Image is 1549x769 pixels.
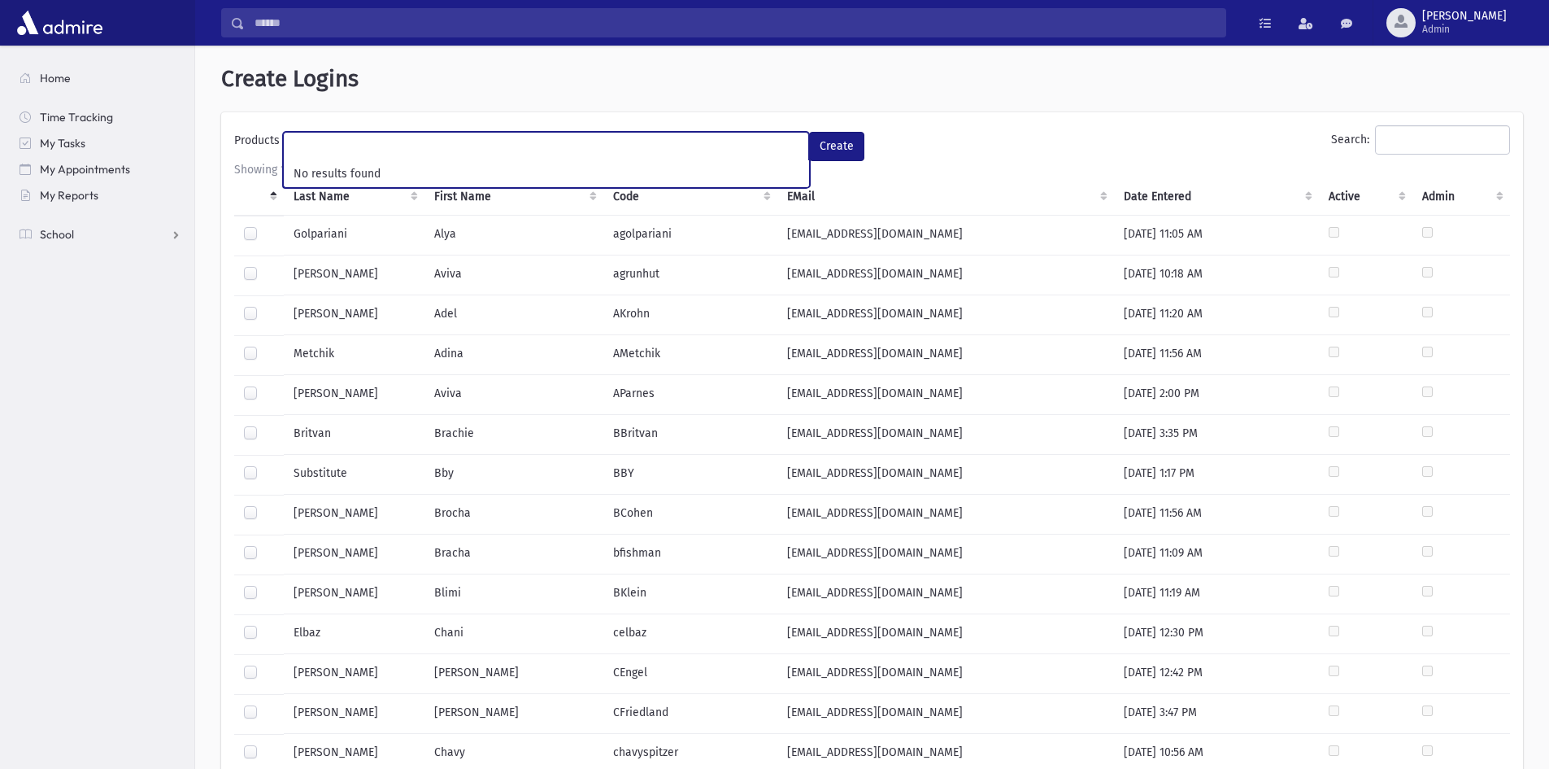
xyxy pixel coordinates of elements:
[284,375,425,415] td: [PERSON_NAME]
[777,375,1114,415] td: [EMAIL_ADDRESS][DOMAIN_NAME]
[40,188,98,203] span: My Reports
[234,132,283,155] label: Products
[603,215,777,256] td: agolpariani
[284,178,425,216] th: Last Name : activate to sort column ascending
[245,8,1225,37] input: Search
[777,535,1114,575] td: [EMAIL_ADDRESS][DOMAIN_NAME]
[777,575,1114,614] td: [EMAIL_ADDRESS][DOMAIN_NAME]
[1375,125,1510,155] input: Search:
[1114,455,1320,495] td: [DATE] 1:17 PM
[1114,256,1320,295] td: [DATE] 10:18 AM
[603,335,777,375] td: AMetchik
[1114,215,1320,256] td: [DATE] 11:05 AM
[424,455,603,495] td: Bby
[284,295,425,335] td: [PERSON_NAME]
[603,654,777,694] td: CEngel
[284,256,425,295] td: [PERSON_NAME]
[284,415,425,455] td: Britvan
[7,65,194,91] a: Home
[284,654,425,694] td: [PERSON_NAME]
[40,227,74,242] span: School
[424,614,603,654] td: Chani
[424,215,603,256] td: Alya
[7,130,194,156] a: My Tasks
[424,575,603,614] td: Blimi
[424,535,603,575] td: Bracha
[424,335,603,375] td: Adina
[777,215,1114,256] td: [EMAIL_ADDRESS][DOMAIN_NAME]
[777,495,1114,535] td: [EMAIL_ADDRESS][DOMAIN_NAME]
[1422,23,1507,36] span: Admin
[1114,495,1320,535] td: [DATE] 11:56 AM
[777,335,1114,375] td: [EMAIL_ADDRESS][DOMAIN_NAME]
[40,162,130,177] span: My Appointments
[40,110,113,125] span: Time Tracking
[777,694,1114,734] td: [EMAIL_ADDRESS][DOMAIN_NAME]
[777,654,1114,694] td: [EMAIL_ADDRESS][DOMAIN_NAME]
[424,178,603,216] th: First Name : activate to sort column ascending
[603,535,777,575] td: bfishman
[1319,178,1412,216] th: Active : activate to sort column ascending
[1114,654,1320,694] td: [DATE] 12:42 PM
[603,375,777,415] td: AParnes
[809,132,864,161] button: Create
[424,256,603,295] td: Aviva
[1412,178,1510,216] th: Admin : activate to sort column ascending
[777,455,1114,495] td: [EMAIL_ADDRESS][DOMAIN_NAME]
[1114,415,1320,455] td: [DATE] 3:35 PM
[13,7,107,39] img: AdmirePro
[1114,335,1320,375] td: [DATE] 11:56 AM
[424,415,603,455] td: Brachie
[603,575,777,614] td: BKlein
[1114,535,1320,575] td: [DATE] 11:09 AM
[1114,575,1320,614] td: [DATE] 11:19 AM
[603,614,777,654] td: celbaz
[424,495,603,535] td: Brocha
[284,160,809,187] li: No results found
[284,575,425,614] td: [PERSON_NAME]
[777,614,1114,654] td: [EMAIL_ADDRESS][DOMAIN_NAME]
[40,71,71,85] span: Home
[777,178,1114,216] th: EMail : activate to sort column ascending
[234,178,284,216] th: : activate to sort column descending
[424,694,603,734] td: [PERSON_NAME]
[1422,10,1507,23] span: [PERSON_NAME]
[234,161,1510,178] div: Showing 1 to 25 of 85 entries
[603,295,777,335] td: AKrohn
[284,614,425,654] td: Elbaz
[603,455,777,495] td: BBY
[424,295,603,335] td: Adel
[284,535,425,575] td: [PERSON_NAME]
[424,654,603,694] td: [PERSON_NAME]
[603,256,777,295] td: agrunhut
[603,495,777,535] td: BCohen
[284,495,425,535] td: [PERSON_NAME]
[7,156,194,182] a: My Appointments
[777,295,1114,335] td: [EMAIL_ADDRESS][DOMAIN_NAME]
[424,375,603,415] td: Aviva
[603,415,777,455] td: BBritvan
[777,256,1114,295] td: [EMAIL_ADDRESS][DOMAIN_NAME]
[1331,125,1510,155] label: Search:
[1114,295,1320,335] td: [DATE] 11:20 AM
[1114,375,1320,415] td: [DATE] 2:00 PM
[221,65,1523,93] h1: Create Logins
[284,455,425,495] td: Substitute
[284,215,425,256] td: Golpariani
[1114,178,1320,216] th: Date Entered : activate to sort column ascending
[284,694,425,734] td: [PERSON_NAME]
[7,104,194,130] a: Time Tracking
[1114,614,1320,654] td: [DATE] 12:30 PM
[603,178,777,216] th: Code : activate to sort column ascending
[7,221,194,247] a: School
[40,136,85,151] span: My Tasks
[777,415,1114,455] td: [EMAIL_ADDRESS][DOMAIN_NAME]
[7,182,194,208] a: My Reports
[1114,694,1320,734] td: [DATE] 3:47 PM
[284,335,425,375] td: Metchik
[603,694,777,734] td: CFriedland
